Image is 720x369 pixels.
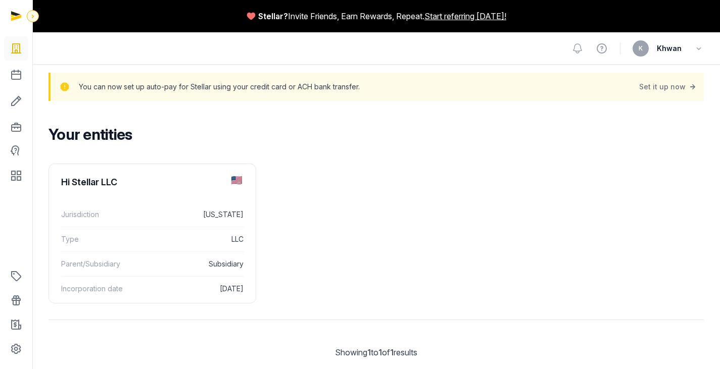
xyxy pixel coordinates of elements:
h2: Your entities [49,125,696,143]
dt: Jurisdiction [61,208,131,221]
dt: Type [61,233,131,245]
a: Hi Stellar LLCJurisdiction[US_STATE]TypeLLCParent/SubsidiarySubsidiaryIncorporation date[DATE] [49,164,256,309]
dd: Subsidiary [139,258,244,270]
dd: [DATE] [139,283,244,295]
span: Khwan [657,42,682,55]
dd: [US_STATE] [139,208,244,221]
div: Showing to of results [49,346,704,358]
dt: Incorporation date [61,283,131,295]
span: K [639,45,643,51]
div: Hi Stellar LLC [61,176,117,188]
dt: Parent/Subsidiary [61,258,131,270]
a: Start referring [DATE]! [424,10,506,22]
p: You can now set up auto-pay for Stellar using your credit card or ACH bank transfer. [79,80,360,94]
span: 1 [378,347,382,357]
span: 1 [367,347,371,357]
img: us.png [231,176,242,184]
iframe: Chat Widget [669,321,720,369]
span: Stellar? [258,10,288,22]
span: 1 [390,347,394,357]
div: Set it up now [639,80,698,94]
dd: LLC [139,233,244,245]
button: K [633,40,649,57]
